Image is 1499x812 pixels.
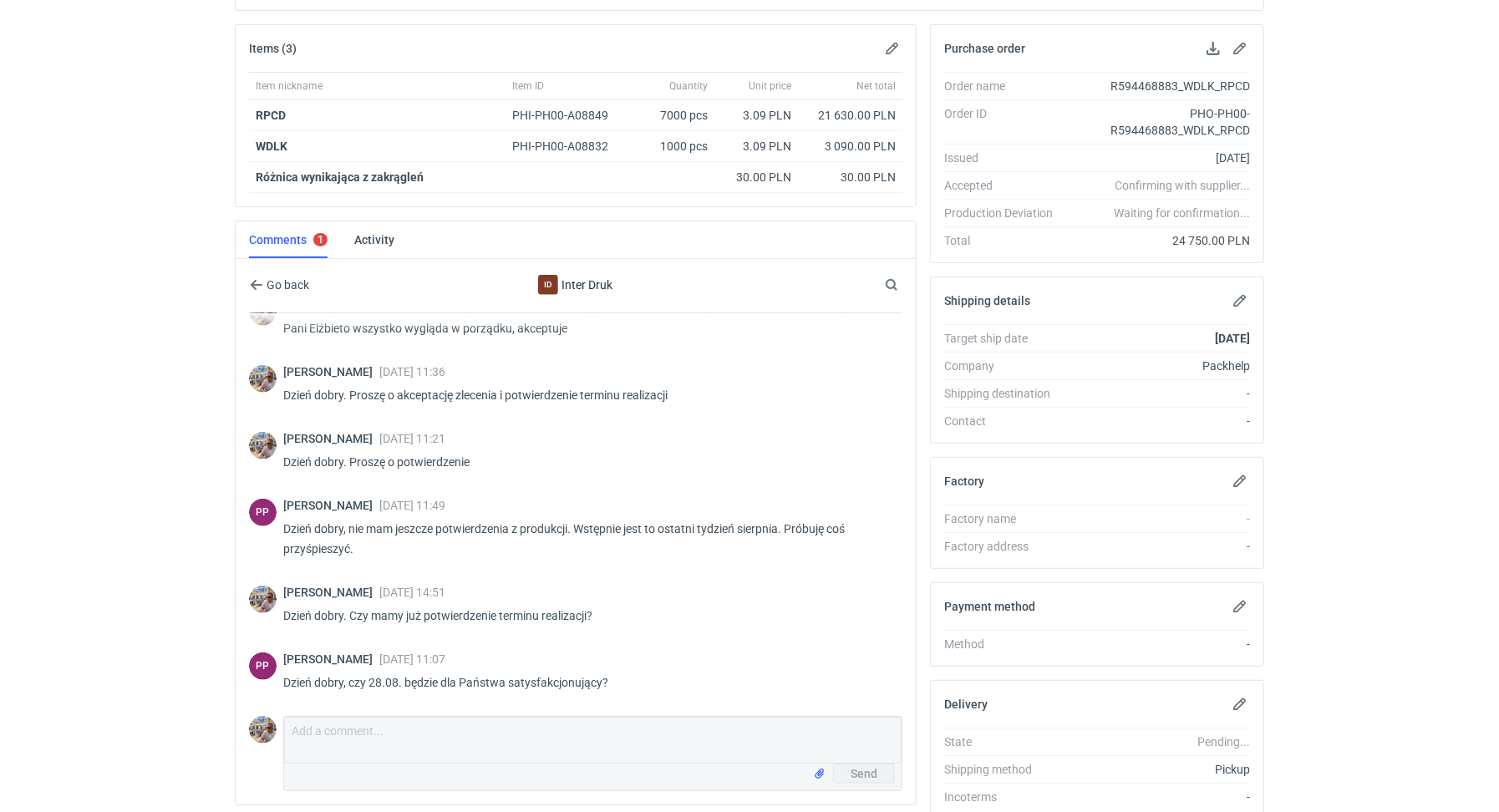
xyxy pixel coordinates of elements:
[379,586,445,599] span: [DATE] 14:51
[1230,471,1250,491] button: Edit factory details
[263,279,309,291] span: Go back
[538,275,558,295] div: Inter Druk
[721,169,791,185] div: 30.00 PLN
[512,107,624,124] div: PHI-PH00-A08849
[944,150,1066,166] div: Issued
[669,79,708,93] span: Quantity
[805,138,896,155] div: 3 090.00 PLN
[1066,413,1250,429] div: -
[256,109,286,122] a: RPCD
[249,586,277,613] div: Michał Palasek
[249,652,277,680] figcaption: PP
[631,131,714,162] div: 1000 pcs
[856,79,896,93] span: Net total
[283,365,379,378] span: [PERSON_NAME]
[256,79,323,93] span: Item nickname
[249,499,277,526] div: Paulina Pander
[1197,735,1250,749] em: Pending...
[851,768,877,779] span: Send
[944,78,1066,94] div: Order name
[1066,78,1250,94] div: R594468883_WDLK_RPCD
[1230,596,1250,617] button: Edit payment method
[1203,38,1223,58] button: Download PO
[1066,150,1250,166] div: [DATE]
[944,600,1035,613] h2: Payment method
[249,221,328,258] a: Comments1
[249,716,277,743] img: Michał Palasek
[944,538,1066,555] div: Factory address
[283,672,889,693] p: Dzień dobry, czy 28.08. będzie dla Państwa satysfakcjonujący?
[1230,38,1250,58] button: Edit purchase order
[944,330,1066,347] div: Target ship date
[318,234,323,246] div: 1
[1215,332,1250,345] strong: [DATE]
[249,365,277,393] img: Michał Palasek
[1066,636,1250,652] div: -
[283,586,379,599] span: [PERSON_NAME]
[1066,538,1250,555] div: -
[944,385,1066,402] div: Shipping destination
[749,79,791,93] span: Unit price
[379,652,445,666] span: [DATE] 11:07
[283,499,379,512] span: [PERSON_NAME]
[283,606,889,626] p: Dzień dobry. Czy mamy już potwierdzenie terminu realizacji?
[721,107,791,124] div: 3.09 PLN
[882,38,902,58] button: Edit items
[944,294,1030,307] h2: Shipping details
[944,510,1066,527] div: Factory name
[512,138,624,155] div: PHI-PH00-A08832
[256,170,424,184] strong: Różnica wynikająca z zakrągleń
[944,177,1066,194] div: Accepted
[249,42,297,55] h2: Items (3)
[379,499,445,512] span: [DATE] 11:49
[944,733,1066,750] div: State
[1066,232,1250,249] div: 24 750.00 PLN
[283,432,379,445] span: [PERSON_NAME]
[512,79,544,93] span: Item ID
[1066,510,1250,527] div: -
[833,764,895,784] button: Send
[1066,358,1250,374] div: Packhelp
[944,105,1066,139] div: Order ID
[1066,761,1250,778] div: Pickup
[1230,291,1250,311] button: Edit shipping details
[944,761,1066,778] div: Shipping method
[944,475,984,488] h2: Factory
[354,221,394,258] a: Activity
[944,789,1066,805] div: Incoterms
[944,636,1066,652] div: Method
[283,519,889,559] p: Dzień dobry, nie mam jeszcze potwierdzenia z produkcji. Wstępnie jest to ostatni tydzień sierpnia...
[882,275,935,295] input: Search
[1066,789,1250,805] div: -
[379,365,445,378] span: [DATE] 11:36
[439,275,713,295] div: Inter Druk
[721,138,791,155] div: 3.09 PLN
[1115,179,1250,192] em: Confirming with supplier...
[1066,105,1250,139] div: PHO-PH00-R594468883_WDLK_RPCD
[944,358,1066,374] div: Company
[283,318,889,338] p: Pani Elżbieto wszystko wygląda w porządku, akceptuje
[944,413,1066,429] div: Contact
[538,275,558,295] figcaption: ID
[805,107,896,124] div: 21 630.00 PLN
[379,432,445,445] span: [DATE] 11:21
[631,100,714,131] div: 7000 pcs
[944,205,1066,221] div: Production Deviation
[249,499,277,526] figcaption: PP
[249,275,310,295] button: Go back
[283,385,889,405] p: Dzień dobry. Proszę o akceptację zlecenia i potwierdzenie terminu realizacji
[249,432,277,459] img: Michał Palasek
[283,452,889,472] p: Dzień dobry. Proszę o potwierdzenie
[805,169,896,185] div: 30.00 PLN
[1114,205,1250,221] em: Waiting for confirmation...
[944,232,1066,249] div: Total
[1230,694,1250,714] button: Edit delivery details
[256,140,287,153] a: WDLK
[944,42,1025,55] h2: Purchase order
[249,652,277,680] div: Paulina Pander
